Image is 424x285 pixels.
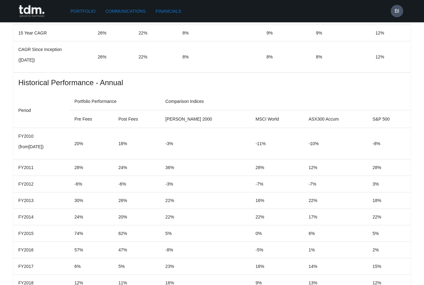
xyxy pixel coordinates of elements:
[113,193,160,209] td: 26%
[160,176,250,193] td: -3%
[304,176,368,193] td: -7%
[368,259,411,275] td: 15%
[250,160,304,176] td: 28%
[160,242,250,259] td: -8%
[160,259,250,275] td: 23%
[18,57,88,63] p: ( [DATE] )
[70,242,114,259] td: 57%
[113,176,160,193] td: -6%
[311,42,371,73] td: 8%
[368,128,411,160] td: -8%
[160,93,411,111] th: Comparison Indices
[250,242,304,259] td: -5%
[160,193,250,209] td: 22%
[178,25,262,42] td: 8%
[371,25,411,42] td: 12%
[134,42,178,73] td: 22%
[250,176,304,193] td: -7%
[68,6,98,17] a: Portfolio
[368,193,411,209] td: 18%
[18,78,406,88] span: Historical Performance - Annual
[178,42,262,73] td: 8%
[250,111,304,128] th: MSCI World
[93,25,134,42] td: 26%
[250,226,304,242] td: 0%
[113,111,160,128] th: Post Fees
[70,193,114,209] td: 30%
[70,111,114,128] th: Pre Fees
[113,160,160,176] td: 24%
[113,209,160,226] td: 20%
[368,176,411,193] td: 3%
[160,226,250,242] td: 5%
[70,209,114,226] td: 24%
[13,128,70,160] td: FY2010
[70,160,114,176] td: 28%
[70,176,114,193] td: -6%
[113,226,160,242] td: 62%
[261,25,311,42] td: 9%
[134,25,178,42] td: 22%
[304,226,368,242] td: 6%
[13,42,93,73] td: CAGR Since Inception
[368,160,411,176] td: 28%
[18,144,65,150] p: (from [DATE] )
[395,7,399,15] h6: BI
[13,259,70,275] td: FY2017
[153,6,183,17] a: Financials
[371,42,411,73] td: 12%
[160,111,250,128] th: [PERSON_NAME] 2000
[304,160,368,176] td: 12%
[250,209,304,226] td: 22%
[368,242,411,259] td: 2%
[113,128,160,160] td: 18%
[304,193,368,209] td: 22%
[250,128,304,160] td: -11%
[160,128,250,160] td: -3%
[250,193,304,209] td: 16%
[368,111,411,128] th: S&P 500
[368,209,411,226] td: 22%
[160,160,250,176] td: 36%
[93,42,134,73] td: 26%
[113,242,160,259] td: 47%
[304,259,368,275] td: 14%
[13,160,70,176] td: FY2011
[368,226,411,242] td: 5%
[13,226,70,242] td: FY2015
[250,259,304,275] td: 16%
[304,111,368,128] th: ASX300 Accum
[311,25,371,42] td: 9%
[13,242,70,259] td: FY2016
[304,128,368,160] td: -10%
[160,209,250,226] td: 22%
[304,209,368,226] td: 17%
[70,259,114,275] td: 6%
[13,176,70,193] td: FY2012
[70,93,160,111] th: Portfolio Performance
[13,209,70,226] td: FY2014
[13,93,70,128] th: Period
[304,242,368,259] td: 1%
[13,193,70,209] td: FY2013
[261,42,311,73] td: 8%
[113,259,160,275] td: 5%
[70,226,114,242] td: 74%
[391,5,403,17] button: BI
[70,128,114,160] td: 20%
[13,25,93,42] td: 15 Year CAGR
[103,6,148,17] a: Communications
